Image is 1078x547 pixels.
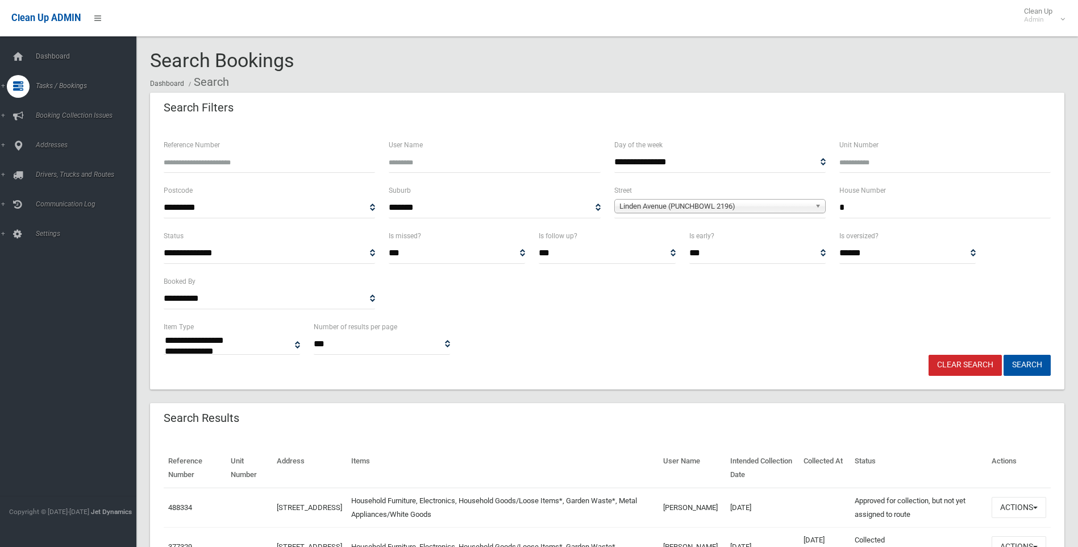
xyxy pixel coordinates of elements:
span: Linden Avenue (PUNCHBOWL 2196) [619,200,810,213]
strong: Jet Dynamics [91,508,132,516]
label: Reference Number [164,139,220,151]
span: Clean Up ADMIN [11,13,81,23]
header: Search Results [150,407,253,429]
span: Clean Up [1018,7,1064,24]
li: Search [186,72,229,93]
th: Status [850,449,987,488]
span: Settings [32,230,145,238]
td: [DATE] [726,488,800,528]
label: Street [614,184,632,197]
label: Is early? [689,230,714,242]
label: Is oversized? [839,230,879,242]
label: Item Type [164,321,194,333]
label: Is follow up? [539,230,577,242]
td: Household Furniture, Electronics, Household Goods/Loose Items*, Garden Waste*, Metal Appliances/W... [347,488,659,528]
header: Search Filters [150,97,247,119]
td: [PERSON_NAME] [659,488,726,528]
label: User Name [389,139,423,151]
label: Unit Number [839,139,879,151]
span: Communication Log [32,200,145,208]
a: [STREET_ADDRESS] [277,503,342,512]
button: Search [1004,355,1051,376]
label: Status [164,230,184,242]
button: Actions [992,497,1046,518]
th: Unit Number [226,449,272,488]
a: Clear Search [929,355,1002,376]
span: Search Bookings [150,49,294,72]
span: Drivers, Trucks and Routes [32,171,145,179]
td: Approved for collection, but not yet assigned to route [850,488,987,528]
th: Actions [987,449,1051,488]
a: 488334 [168,503,192,512]
label: Is missed? [389,230,421,242]
a: Dashboard [150,80,184,88]
span: Addresses [32,141,145,149]
span: Copyright © [DATE]-[DATE] [9,508,89,516]
label: House Number [839,184,886,197]
span: Booking Collection Issues [32,111,145,119]
label: Number of results per page [314,321,397,333]
span: Dashboard [32,52,145,60]
label: Postcode [164,184,193,197]
span: Tasks / Bookings [32,82,145,90]
th: Collected At [799,449,850,488]
th: User Name [659,449,726,488]
label: Booked By [164,275,195,288]
small: Admin [1024,15,1052,24]
th: Reference Number [164,449,226,488]
th: Items [347,449,659,488]
label: Day of the week [614,139,663,151]
th: Intended Collection Date [726,449,800,488]
th: Address [272,449,347,488]
label: Suburb [389,184,411,197]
